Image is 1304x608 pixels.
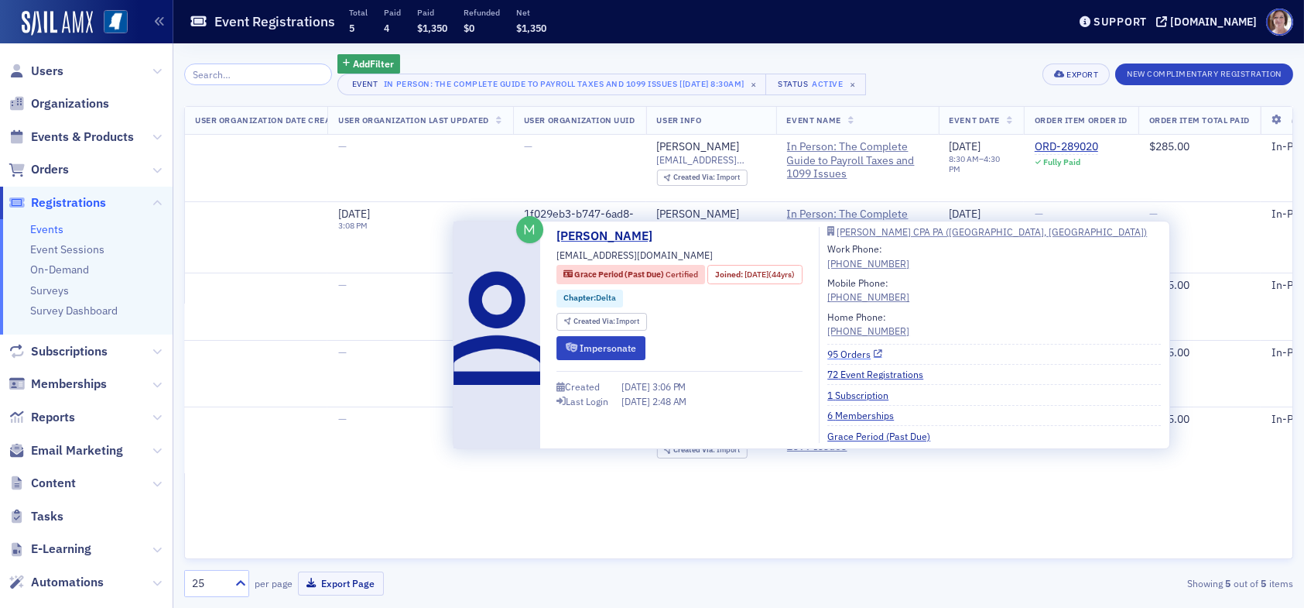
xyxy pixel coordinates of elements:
[9,376,107,393] a: Memberships
[950,153,980,164] time: 8:30 AM
[657,170,748,186] div: Created Via: Import
[337,74,767,95] button: EventIn Person: The Complete Guide to Payroll Taxes and 1099 Issues [[DATE] 8:30am]×
[1035,207,1043,221] span: —
[338,139,347,153] span: —
[556,265,705,284] div: Grace Period (Past Due): Grace Period (Past Due): Certified
[846,77,860,91] span: ×
[827,290,909,304] a: [PHONE_NUMBER]
[563,292,596,303] span: Chapter :
[950,139,981,153] span: [DATE]
[1035,140,1098,154] a: ORD-289020
[1170,15,1257,29] div: [DOMAIN_NAME]
[31,376,107,393] span: Memberships
[524,115,635,125] span: User Organization uuid
[298,572,384,596] button: Export Page
[573,316,617,326] span: Created Via :
[104,10,128,34] img: SailAMX
[950,220,980,231] time: 8:30 AM
[1149,207,1158,221] span: —
[337,54,401,74] button: AddFilter
[666,269,698,280] span: Certified
[384,76,744,91] div: In Person: The Complete Guide to Payroll Taxes and 1099 Issues [[DATE] 8:30am]
[657,140,740,154] a: [PERSON_NAME]
[708,265,803,284] div: Joined: 1981-08-09 00:00:00
[349,7,368,18] p: Total
[657,154,765,166] span: [EMAIL_ADDRESS][DOMAIN_NAME]
[950,153,1001,174] time: 4:30 PM
[556,336,645,360] button: Impersonate
[524,139,532,153] span: —
[827,256,909,270] a: [PHONE_NUMBER]
[563,292,616,304] a: Chapter:Delta
[1044,157,1081,167] div: Fully Paid
[950,115,1000,125] span: Event Date
[673,172,717,182] span: Created Via :
[744,269,795,281] div: (44yrs)
[950,154,1013,174] div: –
[827,347,882,361] a: 95 Orders
[657,208,740,222] a: [PERSON_NAME]
[31,194,106,211] span: Registrations
[1094,15,1147,29] div: Support
[338,220,368,231] time: 3:08 PM
[338,207,370,221] span: [DATE]
[338,278,347,292] span: —
[556,290,623,307] div: Chapter:
[1156,16,1262,27] button: [DOMAIN_NAME]
[827,242,909,270] div: Work Phone:
[31,161,69,178] span: Orders
[573,318,640,326] div: Import
[417,7,447,18] p: Paid
[9,508,63,525] a: Tasks
[214,12,335,31] h1: Event Registrations
[827,388,900,402] a: 1 Subscription
[30,222,63,236] a: Events
[565,383,600,392] div: Created
[30,304,118,318] a: Survey Dashboard
[9,129,134,146] a: Events & Products
[566,397,608,406] div: Last Login
[1035,115,1128,125] span: Order Item Order ID
[9,161,69,178] a: Orders
[31,442,123,459] span: Email Marketing
[787,208,928,249] span: In Person: The Complete Guide to Payroll Taxes and 1099 Issues
[31,95,109,112] span: Organizations
[338,115,489,125] span: User Organization Last Updated
[744,269,768,280] span: [DATE]
[827,408,905,422] a: 6 Memberships
[516,22,546,34] span: $1,350
[657,115,702,125] span: User Info
[30,263,89,277] a: On-Demand
[673,445,717,455] span: Created Via :
[464,22,474,34] span: $0
[621,395,652,407] span: [DATE]
[384,7,401,18] p: Paid
[9,541,91,558] a: E-Learning
[556,248,713,262] span: [EMAIL_ADDRESS][DOMAIN_NAME]
[556,227,664,246] a: [PERSON_NAME]
[9,475,76,492] a: Content
[22,11,93,36] img: SailAMX
[338,345,347,359] span: —
[652,381,686,393] span: 3:06 PM
[652,395,686,407] span: 2:48 AM
[9,194,106,211] a: Registrations
[195,115,346,125] span: User Organization Date Created
[827,324,909,338] div: [PHONE_NUMBER]
[787,140,928,181] a: In Person: The Complete Guide to Payroll Taxes and 1099 Issues
[827,429,942,443] a: Grace Period (Past Due)
[1149,115,1250,125] span: Order Item Total Paid
[765,74,866,95] button: StatusActive×
[31,574,104,591] span: Automations
[464,7,500,18] p: Refunded
[1066,70,1098,79] div: Export
[715,269,744,281] span: Joined :
[1115,64,1293,85] button: New Complimentary Registration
